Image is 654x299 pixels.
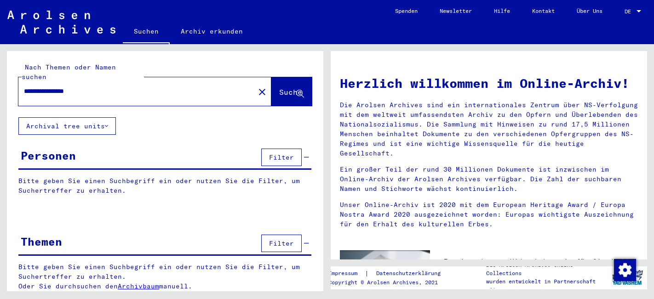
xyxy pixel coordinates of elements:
[18,176,311,195] p: Bitte geben Sie einen Suchbegriff ein oder nutzen Sie die Filter, um Suchertreffer zu erhalten.
[123,20,170,44] a: Suchen
[21,233,62,250] div: Themen
[340,200,638,229] p: Unser Online-Archiv ist 2020 mit dem European Heritage Award / Europa Nostra Award 2020 ausgezeic...
[257,86,268,98] mat-icon: close
[369,269,452,278] a: Datenschutzerklärung
[18,117,116,135] button: Archival tree units
[18,262,312,291] p: Bitte geben Sie einen Suchbegriff ein oder nutzen Sie die Filter, um Suchertreffer zu erhalten. O...
[253,82,271,101] button: Clear
[7,11,115,34] img: Arolsen_neg.svg
[340,74,638,93] h1: Herzlich willkommen im Online-Archiv!
[614,259,636,281] img: Zustimmung ändern
[340,100,638,158] p: Die Arolsen Archives sind ein internationales Zentrum über NS-Verfolgung mit dem weltweit umfasse...
[118,282,159,290] a: Archivbaum
[21,147,76,164] div: Personen
[610,266,645,289] img: yv_logo.png
[328,278,452,287] p: Copyright © Arolsen Archives, 2021
[269,239,294,247] span: Filter
[340,165,638,194] p: Ein großer Teil der rund 30 Millionen Dokumente ist inzwischen im Online-Archiv der Arolsen Archi...
[22,63,116,81] mat-label: Nach Themen oder Namen suchen
[271,77,312,106] button: Suche
[328,269,452,278] div: |
[444,257,638,286] p: In einem kurzen Video haben wir für Sie die wichtigsten Tipps für die Suche im Online-Archiv zusa...
[279,87,302,97] span: Suche
[269,153,294,161] span: Filter
[486,261,608,277] p: Die Arolsen Archives Online-Collections
[328,269,365,278] a: Impressum
[261,149,302,166] button: Filter
[170,20,254,42] a: Archiv erkunden
[486,277,608,294] p: wurden entwickelt in Partnerschaft mit
[625,8,635,15] span: DE
[261,235,302,252] button: Filter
